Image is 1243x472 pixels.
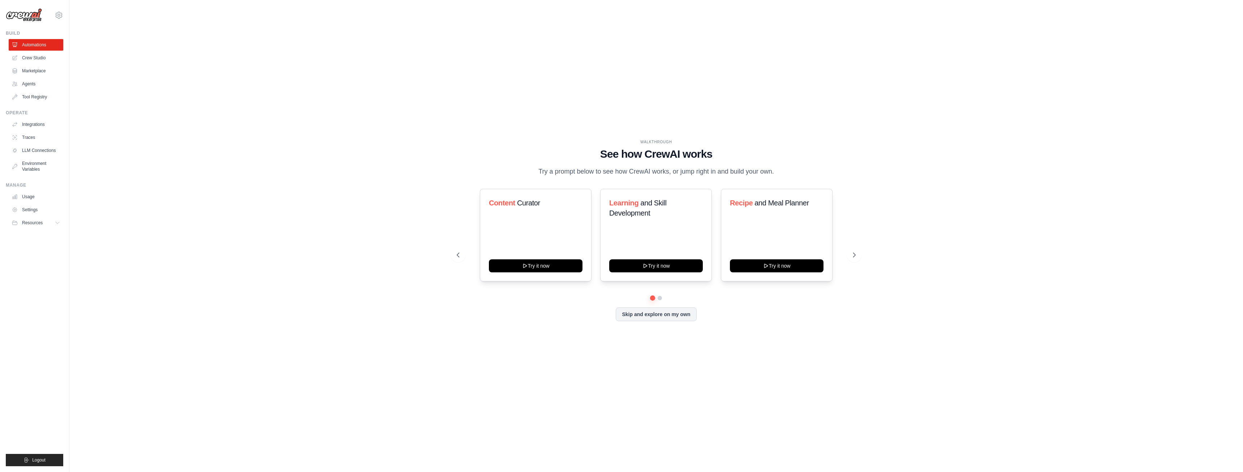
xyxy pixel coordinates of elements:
a: LLM Connections [9,145,63,156]
a: Automations [9,39,63,51]
button: Try it now [609,259,703,272]
button: Logout [6,454,63,466]
span: Curator [517,199,540,207]
a: Tool Registry [9,91,63,103]
span: and Meal Planner [754,199,809,207]
h1: See how CrewAI works [457,148,856,161]
span: Content [489,199,515,207]
a: Environment Variables [9,158,63,175]
a: Traces [9,132,63,143]
p: Try a prompt below to see how CrewAI works, or jump right in and build your own. [535,166,778,177]
span: and Skill Development [609,199,666,217]
button: Try it now [489,259,582,272]
span: Recipe [730,199,753,207]
div: Operate [6,110,63,116]
a: Agents [9,78,63,90]
button: Try it now [730,259,823,272]
a: Usage [9,191,63,203]
button: Skip and explore on my own [616,307,696,321]
a: Settings [9,204,63,216]
span: Resources [22,220,43,226]
img: Logo [6,8,42,22]
div: Manage [6,182,63,188]
a: Crew Studio [9,52,63,64]
a: Marketplace [9,65,63,77]
div: Build [6,30,63,36]
div: WALKTHROUGH [457,139,856,145]
span: Logout [32,457,46,463]
button: Resources [9,217,63,229]
span: Learning [609,199,638,207]
a: Integrations [9,119,63,130]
